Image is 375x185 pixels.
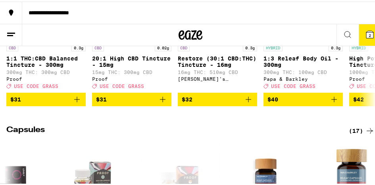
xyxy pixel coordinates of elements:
[271,82,315,87] span: USE CODE GRASS
[349,125,375,134] a: (17)
[243,43,257,50] p: 0.3g
[92,91,171,105] button: Add to bag
[178,43,190,50] p: CBD
[263,68,343,73] p: 300mg THC: 100mg CBD
[178,75,257,80] div: [PERSON_NAME]'s Medicinals
[14,82,58,87] span: USE CODE GRASS
[92,75,171,80] div: Proof
[71,43,86,50] p: 0.3g
[100,82,144,87] span: USE CODE GRASS
[178,91,257,105] button: Add to bag
[6,54,86,66] p: 1:1 THC:CBD Balanced Tincture - 300mg
[10,95,21,101] span: $31
[353,95,364,101] span: $42
[178,54,257,66] p: Restore (30:1 CBD:THC) Tincture - 16mg
[92,43,104,50] p: CBD
[349,43,368,50] p: HYBRID
[182,95,192,101] span: $32
[329,43,343,50] p: 0.3g
[6,68,86,73] p: 300mg THC: 300mg CBD
[92,68,171,73] p: 15mg THC: 300mg CBD
[5,6,57,12] span: Hi. Need any help?
[155,43,171,50] p: 0.02g
[267,95,278,101] span: $40
[263,75,343,80] div: Papa & Barkley
[92,54,171,66] p: 20:1 High CBD Tincture - 15mg
[178,68,257,73] p: 16mg THC: 510mg CBD
[96,95,107,101] span: $31
[6,125,336,134] h2: Capsules
[6,75,86,80] div: Proof
[6,91,86,105] button: Add to bag
[263,54,343,66] p: 1:3 Releaf Body Oil - 300mg
[263,91,343,105] button: Add to bag
[369,31,371,36] span: 2
[263,43,283,50] p: HYBRID
[6,43,18,50] p: CBD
